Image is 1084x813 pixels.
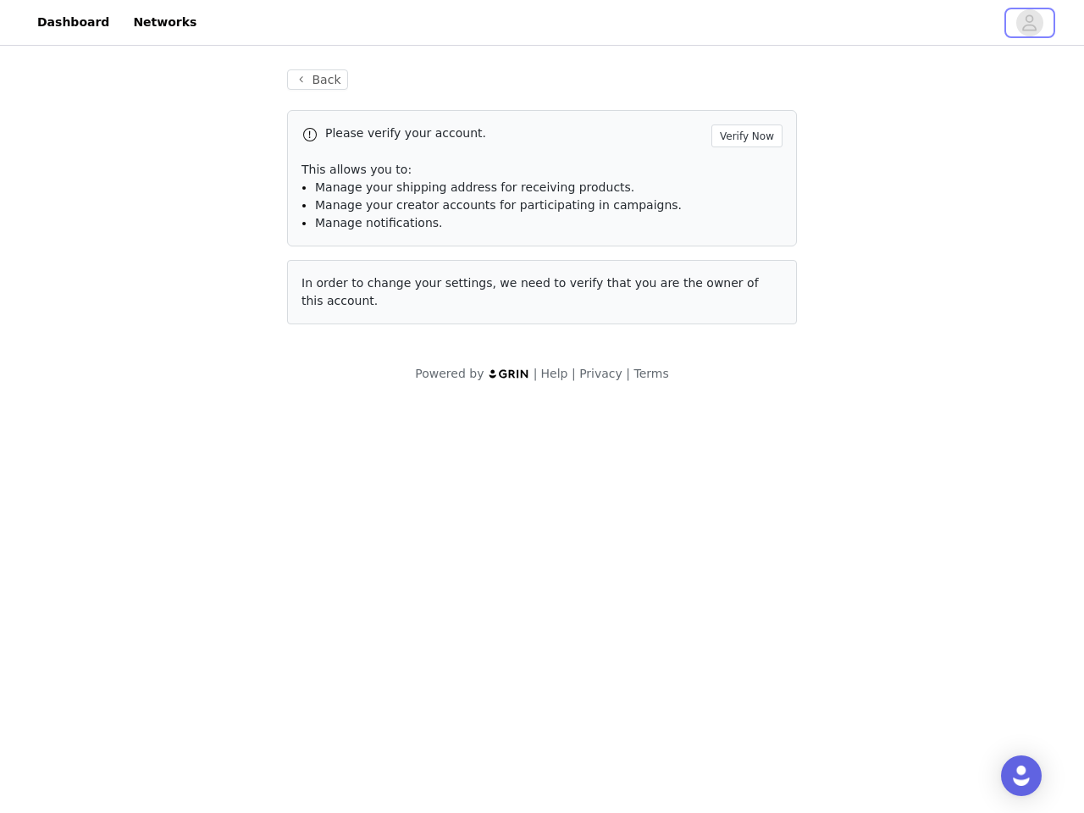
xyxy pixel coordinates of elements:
[488,368,530,379] img: logo
[633,367,668,380] a: Terms
[301,161,783,179] p: This allows you to:
[541,367,568,380] a: Help
[1001,755,1042,796] div: Open Intercom Messenger
[572,367,576,380] span: |
[415,367,484,380] span: Powered by
[123,3,207,41] a: Networks
[325,124,705,142] p: Please verify your account.
[315,180,634,194] span: Manage your shipping address for receiving products.
[1021,9,1037,36] div: avatar
[711,124,783,147] button: Verify Now
[315,216,443,230] span: Manage notifications.
[579,367,622,380] a: Privacy
[287,69,348,90] button: Back
[27,3,119,41] a: Dashboard
[626,367,630,380] span: |
[534,367,538,380] span: |
[315,198,682,212] span: Manage your creator accounts for participating in campaigns.
[301,276,759,307] span: In order to change your settings, we need to verify that you are the owner of this account.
